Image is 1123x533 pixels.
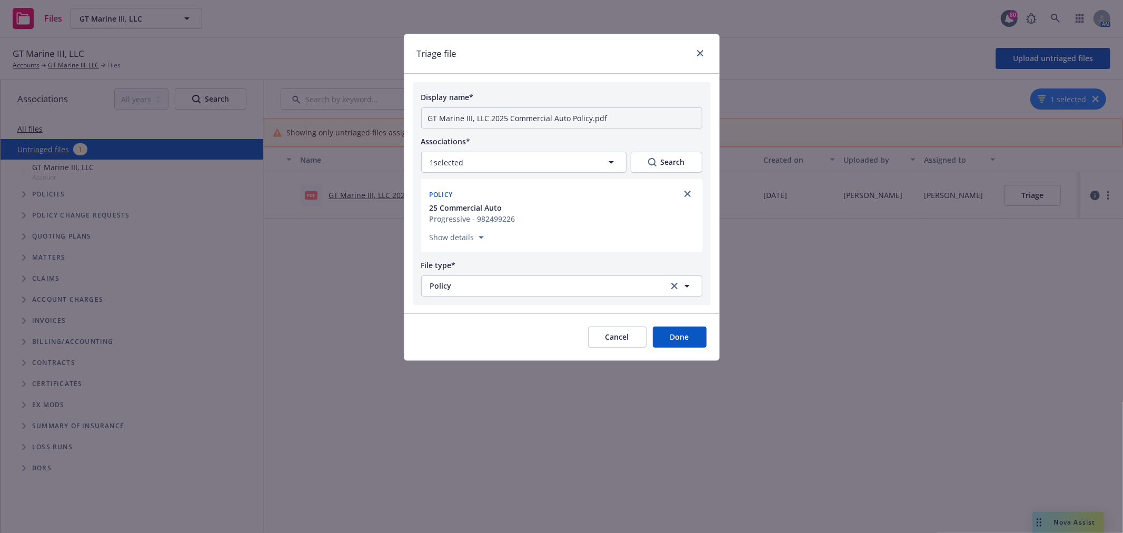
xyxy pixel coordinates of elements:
button: SearchSearch [631,152,702,173]
button: Policyclear selection [421,275,702,297]
button: Done [653,327,707,348]
button: 25 Commercial Auto [430,202,515,213]
div: Progressive - 982499226 [430,213,515,224]
a: close [681,187,694,200]
svg: Search [648,158,657,166]
input: Add display name here... [421,107,702,129]
div: Search [648,157,685,167]
span: Policy [430,190,453,199]
button: Show details [425,231,488,244]
span: 25 Commercial Auto [430,202,502,213]
span: 1 selected [430,157,464,168]
button: Cancel [588,327,647,348]
h1: Triage file [417,47,457,61]
span: Display name* [421,92,474,102]
a: close [694,47,707,60]
span: Policy [430,280,655,291]
span: Associations* [421,136,471,146]
span: File type* [421,260,456,270]
a: clear selection [668,280,681,292]
button: 1selected [421,152,627,173]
